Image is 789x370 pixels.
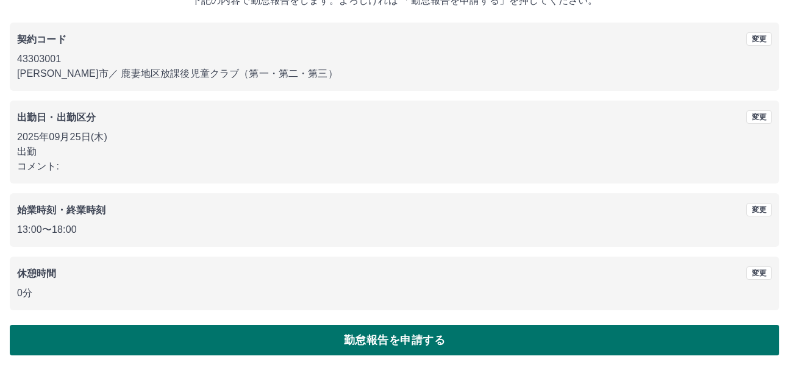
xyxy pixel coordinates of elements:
p: 0分 [17,286,772,301]
p: 出勤 [17,144,772,159]
p: 13:00 〜 18:00 [17,222,772,237]
p: 2025年09月25日(木) [17,130,772,144]
b: 始業時刻・終業時刻 [17,205,105,215]
button: 勤怠報告を申請する [10,325,779,355]
p: 43303001 [17,52,772,66]
b: 契約コード [17,34,66,44]
b: 出勤日・出勤区分 [17,112,96,123]
b: 休憩時間 [17,268,57,279]
button: 変更 [746,266,772,280]
button: 変更 [746,203,772,216]
button: 変更 [746,32,772,46]
p: [PERSON_NAME]市 ／ 鹿妻地区放課後児童クラブ（第一・第二・第三） [17,66,772,81]
p: コメント: [17,159,772,174]
button: 変更 [746,110,772,124]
